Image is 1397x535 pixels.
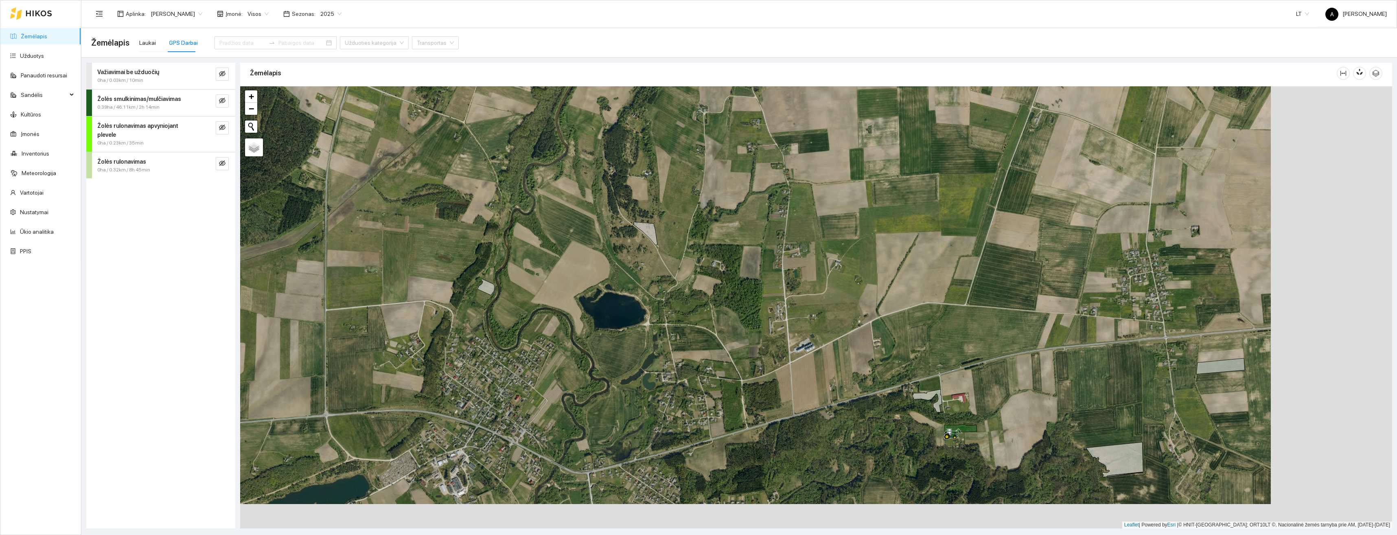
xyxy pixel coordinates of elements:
span: Aplinka : [126,9,146,18]
span: LT [1296,8,1309,20]
span: column-width [1337,70,1349,77]
span: eye-invisible [219,124,226,132]
a: Vartotojai [20,189,44,196]
span: swap-right [269,39,275,46]
div: Žolės smulkinimas/mulčiavimas0.39ha / 46.11km / 2h 14mineye-invisible [86,90,235,116]
span: Sezonas : [292,9,315,18]
strong: Žolės rulonavimas [97,158,146,165]
span: + [249,91,254,101]
a: Užduotys [20,53,44,59]
div: GPS Darbai [169,38,198,47]
span: eye-invisible [219,97,226,105]
strong: Važiavimai be užduočių [97,69,159,75]
div: Žolės rulonavimas0ha / 0.32km / 8h 45mineye-invisible [86,152,235,179]
span: A [1330,8,1334,21]
button: eye-invisible [216,68,229,81]
a: Meteorologija [22,170,56,176]
span: layout [117,11,124,17]
span: to [269,39,275,46]
div: Važiavimai be užduočių0ha / 0.03km / 10mineye-invisible [86,63,235,89]
span: eye-invisible [219,160,226,168]
span: 0ha / 0.23km / 35min [97,139,144,147]
div: Laukai [139,38,156,47]
a: Įmonės [21,131,39,137]
div: Žemėlapis [250,61,1337,85]
span: | [1177,522,1178,528]
input: Pabaigos data [278,38,324,47]
strong: Žolės smulkinimas/mulčiavimas [97,96,181,102]
span: 0.39ha / 46.11km / 2h 14min [97,103,160,111]
button: Initiate a new search [245,121,257,133]
span: 2025 [320,8,342,20]
span: [PERSON_NAME] [1325,11,1387,17]
button: column-width [1337,67,1350,80]
a: Esri [1167,522,1176,528]
input: Pradžios data [219,38,265,47]
span: 0ha / 0.32km / 8h 45min [97,166,150,174]
a: Zoom in [245,90,257,103]
a: Inventorius [22,150,49,157]
a: PPIS [20,248,31,254]
a: Panaudoti resursai [21,72,67,79]
div: | Powered by © HNIT-[GEOGRAPHIC_DATA]; ORT10LT ©, Nacionalinė žemės tarnyba prie AM, [DATE]-[DATE] [1122,522,1392,528]
a: Leaflet [1124,522,1139,528]
span: Andrius Rimgaila [151,8,202,20]
div: Žolės rulonavimas apvyniojant plevele0ha / 0.23km / 35mineye-invisible [86,116,235,152]
span: 0ha / 0.03km / 10min [97,77,143,84]
strong: Žolės rulonavimas apvyniojant plevele [97,123,178,138]
span: Sandėlis [21,87,67,103]
button: eye-invisible [216,121,229,134]
a: Ūkio analitika [20,228,54,235]
a: Kultūros [21,111,41,118]
span: Visos [247,8,269,20]
span: shop [217,11,223,17]
a: Nustatymai [20,209,48,215]
span: Žemėlapis [91,36,129,49]
button: eye-invisible [216,157,229,170]
a: Žemėlapis [21,33,47,39]
span: Įmonė : [226,9,243,18]
span: calendar [283,11,290,17]
button: menu-fold [91,6,107,22]
button: eye-invisible [216,94,229,107]
span: − [249,103,254,114]
a: Layers [245,138,263,156]
a: Zoom out [245,103,257,115]
span: eye-invisible [219,70,226,78]
span: menu-fold [96,10,103,18]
